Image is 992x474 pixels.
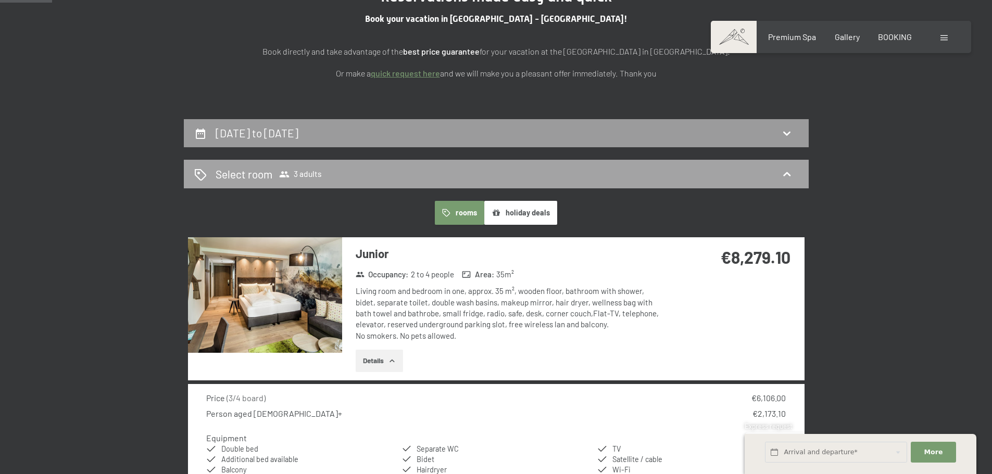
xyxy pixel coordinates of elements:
[227,393,266,403] span: ( 3/4 board )
[206,433,247,443] h4: Equipment
[878,32,912,42] a: BOOKING
[768,32,816,42] a: Premium Spa
[496,269,514,280] span: 35 m²
[417,455,434,464] span: Bidet
[356,286,665,341] div: Living room and bedroom in one, approx. 35 m², wooden floor, bathroom with shower, bidet, separat...
[752,408,786,419] div: €2,173.10
[835,32,860,42] a: Gallery
[745,422,793,430] span: Express request
[216,126,298,139] h2: [DATE] to [DATE]
[403,46,480,56] strong: best price guarantee
[462,269,494,280] strong: Area :
[435,201,484,225] button: rooms
[188,237,342,353] img: mss_renderimg.php
[221,465,247,474] span: Balcony
[356,246,665,262] h3: Junior
[612,455,662,464] span: Satellite / cable
[236,67,757,80] p: Or make a and we will make you a pleasant offer immediately. Thank you
[356,350,403,373] button: Details
[365,14,627,24] span: Book your vacation in [GEOGRAPHIC_DATA] - [GEOGRAPHIC_DATA]!
[206,408,342,419] div: Person aged [DEMOGRAPHIC_DATA]+
[417,444,459,453] span: Separate WC
[216,166,272,182] h2: Select room
[484,201,557,225] button: holiday deals
[279,169,322,180] span: 3 adults
[721,247,790,267] strong: €8,279.10
[612,444,621,453] span: TV
[411,269,454,280] span: 2 to 4 people
[221,455,298,464] span: Additional bed available
[612,465,631,474] span: Wi-Fi
[236,45,757,58] p: Book directly and take advantage of the for your vacation at the [GEOGRAPHIC_DATA] in [GEOGRAPHIC...
[417,465,447,474] span: Hairdryer
[206,392,266,404] div: Price
[221,444,258,453] span: Double bed
[356,269,409,280] strong: Occupancy :
[924,447,943,457] span: More
[911,442,956,463] button: More
[371,68,440,78] a: quick request here
[751,392,786,404] div: €6,106.00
